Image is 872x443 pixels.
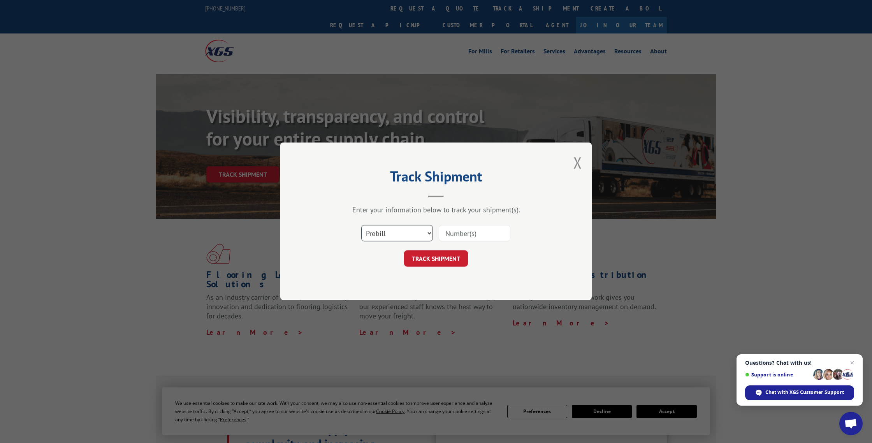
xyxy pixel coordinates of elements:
[404,251,468,267] button: TRACK SHIPMENT
[319,171,553,186] h2: Track Shipment
[439,225,510,242] input: Number(s)
[319,206,553,214] div: Enter your information below to track your shipment(s).
[745,372,810,378] span: Support is online
[745,360,854,366] span: Questions? Chat with us!
[839,412,863,435] div: Open chat
[847,358,857,367] span: Close chat
[745,385,854,400] div: Chat with XGS Customer Support
[573,152,582,173] button: Close modal
[765,389,844,396] span: Chat with XGS Customer Support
